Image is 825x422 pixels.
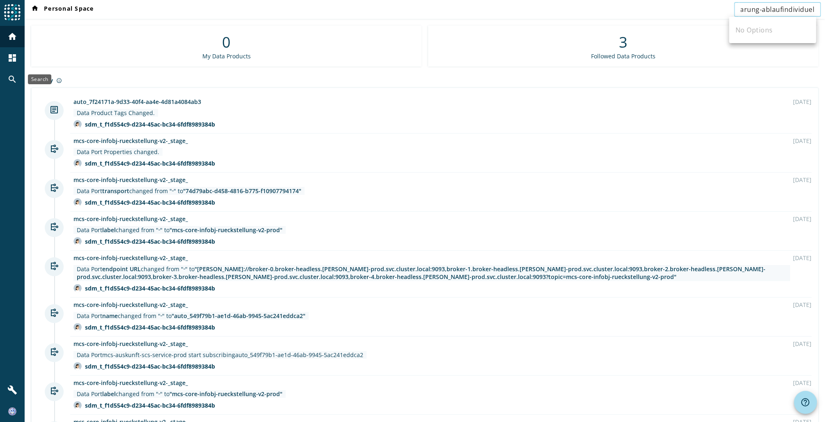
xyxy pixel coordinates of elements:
[7,53,17,63] mat-icon: dashboard
[85,284,215,292] div: sdm_t_f1d554c9-d234-45ac-bc34-6fdf8989384b
[27,2,97,17] button: Personal Space
[85,362,215,370] div: sdm_t_f1d554c9-d234-45ac-bc34-6fdf8989384b
[30,5,94,14] span: Personal Space
[73,301,188,309] a: mcs-core-infobj-rueckstellung-v2-_stage_
[8,407,16,415] img: aa0cdc0a786726abc9c8a55358630a5e
[77,265,786,281] div: Data Port changed from " " to
[73,98,201,106] a: auto_7f24171a-9d33-40f4-aa4e-4d81a4084ab3
[73,340,188,348] a: mcs-core-infobj-rueckstellung-v2-_stage_
[183,187,301,195] span: "74d79abc-d458-4816-b775-f10907794174"
[77,148,159,156] div: Data Port Properties changed.
[77,351,363,359] div: Data Port auto_549f79b1-ae1d-46ab-9945-5ac241eddca2
[73,215,188,223] a: mcs-core-infobj-rueckstellung-v2-_stage_
[222,32,231,52] div: 0
[102,187,129,195] span: transport
[73,176,188,184] a: mcs-core-infobj-rueckstellung-v2-_stage_
[73,323,82,331] img: avatar
[102,265,141,273] span: endpoint URL
[77,109,155,117] div: Data Product Tags Changed.
[202,52,251,60] div: My Data Products
[172,312,305,320] span: "auto_549f79b1-ae1d-46ab-9945-5ac241eddca2"
[4,4,21,21] img: spoud-logo.svg
[102,390,116,398] span: label
[7,74,17,84] mat-icon: search
[85,159,215,167] div: sdm_t_f1d554c9-d234-45ac-bc34-6fdf8989384b
[77,187,301,195] div: Data Port changed from " " to
[73,362,82,370] img: avatar
[28,74,51,84] div: Search
[77,226,282,234] div: Data Port changed from " " to
[56,78,62,83] mat-icon: info_outline
[77,265,765,281] span: "[PERSON_NAME]://broker-0.broker-headless.[PERSON_NAME]-prod.svc.cluster.local:9093,broker-1.brok...
[73,284,82,292] img: avatar
[102,312,118,320] span: name
[591,52,655,60] div: Followed Data Products
[7,32,17,42] mat-icon: home
[30,5,40,14] mat-icon: home
[77,312,305,320] div: Data Port changed from " " to
[793,98,811,106] div: [DATE]
[73,401,82,409] img: avatar
[73,198,82,206] img: avatar
[170,226,282,234] span: "mcs-core-infobj-rueckstellung-v2-prod"
[7,385,17,395] mat-icon: build
[73,137,188,145] a: mcs-core-infobj-rueckstellung-v2-_stage_
[170,390,282,398] span: "mcs-core-infobj-rueckstellung-v2-prod"
[73,159,82,167] img: avatar
[793,176,811,184] div: [DATE]
[793,301,811,309] div: [DATE]
[800,397,810,407] mat-icon: help_outline
[793,340,811,348] div: [DATE]
[85,238,215,245] div: sdm_t_f1d554c9-d234-45ac-bc34-6fdf8989384b
[619,32,628,52] div: 3
[85,323,215,331] div: sdm_t_f1d554c9-d234-45ac-bc34-6fdf8989384b
[102,226,116,234] span: label
[73,120,82,128] img: avatar
[31,76,818,84] div: Activity
[793,215,811,223] div: [DATE]
[793,379,811,387] div: [DATE]
[73,379,188,387] a: mcs-core-infobj-rueckstellung-v2-_stage_
[73,254,188,262] a: mcs-core-infobj-rueckstellung-v2-_stage_
[85,198,215,206] div: sdm_t_f1d554c9-d234-45ac-bc34-6fdf8989384b
[793,137,811,145] div: [DATE]
[77,390,282,398] div: Data Port changed from " " to
[85,120,215,128] div: sdm_t_f1d554c9-d234-45ac-bc34-6fdf8989384b
[793,254,811,262] div: [DATE]
[85,401,215,409] div: sdm_t_f1d554c9-d234-45ac-bc34-6fdf8989384b
[102,351,235,359] span: mcs-auskunft-scs-service-prod start subscribing
[73,237,82,245] img: avatar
